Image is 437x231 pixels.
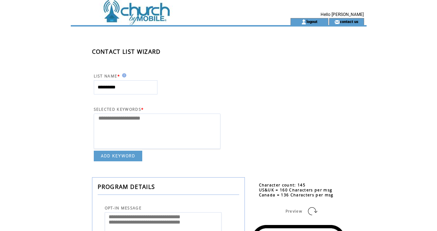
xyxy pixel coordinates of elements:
span: PROGRAM DETAILS [98,183,155,191]
img: contact_us_icon.gif [334,19,340,25]
span: Hello [PERSON_NAME] [321,12,364,17]
span: OPT-IN MESSAGE [105,206,142,210]
span: Preview [286,209,302,214]
span: US&UK = 160 Characters per msg [259,187,333,192]
a: ADD KEYWORD [94,151,143,161]
span: Character count: 145 [259,183,306,187]
span: CONTACT LIST WIZARD [92,48,161,56]
span: LIST NAME [94,74,117,79]
a: logout [306,19,317,24]
span: SELECTED KEYWORDS [94,107,142,112]
a: contact us [340,19,358,24]
img: help.gif [120,73,126,77]
img: account_icon.gif [301,19,306,25]
span: Canada = 136 Characters per msg [259,192,334,197]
